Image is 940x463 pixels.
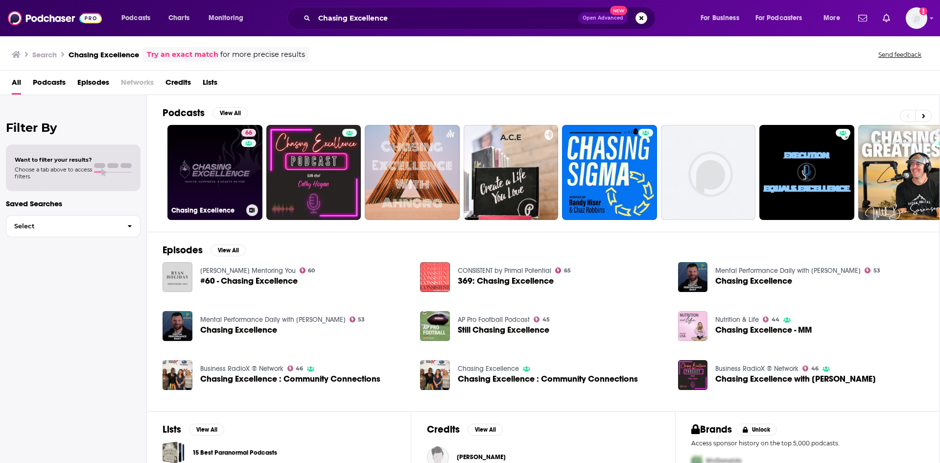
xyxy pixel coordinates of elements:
[200,316,346,324] a: Mental Performance Daily with Brian Cain
[854,10,871,26] a: Show notifications dropdown
[755,11,802,25] span: For Podcasters
[147,49,218,60] a: Try an exact match
[715,277,792,285] a: Chasing Excellence
[220,49,305,60] span: for more precise results
[749,10,817,26] button: open menu
[200,375,380,383] a: Chasing Excellence : Community Connections
[906,7,927,29] img: User Profile
[457,453,506,461] span: [PERSON_NAME]
[6,215,141,237] button: Select
[691,439,924,447] p: Access sponsor history on the top 5,000 podcasts.
[6,223,119,229] span: Select
[8,9,102,27] img: Podchaser - Follow, Share and Rate Podcasts
[33,74,66,95] a: Podcasts
[163,423,181,436] h2: Lists
[308,268,315,273] span: 60
[420,311,450,341] img: Still Chasing Excellence
[163,244,246,256] a: EpisodesView All
[542,317,550,322] span: 45
[691,423,732,436] h2: Brands
[578,12,628,24] button: Open AdvancedNew
[420,262,450,292] img: 369: Chasing Excellence
[694,10,752,26] button: open menu
[165,74,191,95] a: Credits
[77,74,109,95] a: Episodes
[209,11,243,25] span: Monitoring
[200,267,296,275] a: Ryan Holiday Mentoring You
[458,375,638,383] a: Chasing Excellence : Community Connections
[534,317,550,322] a: 45
[457,453,506,461] a: Patrick Cummings
[212,107,248,119] button: View All
[873,268,880,273] span: 53
[167,125,262,220] a: 66Chasing Excellence
[420,360,450,390] img: Chasing Excellence : Community Connections
[763,317,779,322] a: 44
[296,366,303,371] span: 46
[817,10,852,26] button: open menu
[163,423,224,436] a: ListsView All
[163,360,192,390] img: Chasing Excellence : Community Connections
[163,107,248,119] a: PodcastsView All
[163,311,192,341] img: Chasing Excellence
[358,317,365,322] span: 53
[678,311,708,341] img: Chasing Excellence - MM
[811,366,819,371] span: 46
[458,267,551,275] a: CONSISTENT by Primal Potential
[12,74,21,95] a: All
[678,262,708,292] img: Chasing Excellence
[163,244,203,256] h2: Episodes
[189,424,224,436] button: View All
[715,316,759,324] a: Nutrition & Life
[736,424,777,436] button: Unlock
[919,7,927,15] svg: Add a profile image
[300,268,315,273] a: 60
[6,121,141,135] h2: Filter By
[171,206,242,215] h3: Chasing Excellence
[555,268,571,273] a: 65
[121,11,150,25] span: Podcasts
[427,423,503,436] a: CreditsView All
[314,10,578,26] input: Search podcasts, credits, & more...
[865,268,880,273] a: 53
[879,10,894,26] a: Show notifications dropdown
[458,365,519,373] a: Chasing Excellence
[200,326,277,334] a: Chasing Excellence
[211,244,246,256] button: View All
[715,375,876,383] span: Chasing Excellence with [PERSON_NAME]
[823,11,840,25] span: More
[715,365,799,373] a: Business RadioX ® Network
[564,268,571,273] span: 65
[802,366,819,371] a: 46
[701,11,739,25] span: For Business
[875,50,924,59] button: Send feedback
[715,375,876,383] a: Chasing Excellence with Cathy Hogan
[468,424,503,436] button: View All
[200,365,283,373] a: Business RadioX ® Network
[203,74,217,95] a: Lists
[715,326,812,334] a: Chasing Excellence - MM
[163,107,205,119] h2: Podcasts
[715,267,861,275] a: Mental Performance Daily with Brian Cain
[241,129,256,137] a: 66
[192,447,277,458] a: 15 Best Paranormal Podcasts
[458,277,554,285] span: 369: Chasing Excellence
[163,262,192,292] img: #60 - Chasing Excellence
[200,277,298,285] a: #60 - Chasing Excellence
